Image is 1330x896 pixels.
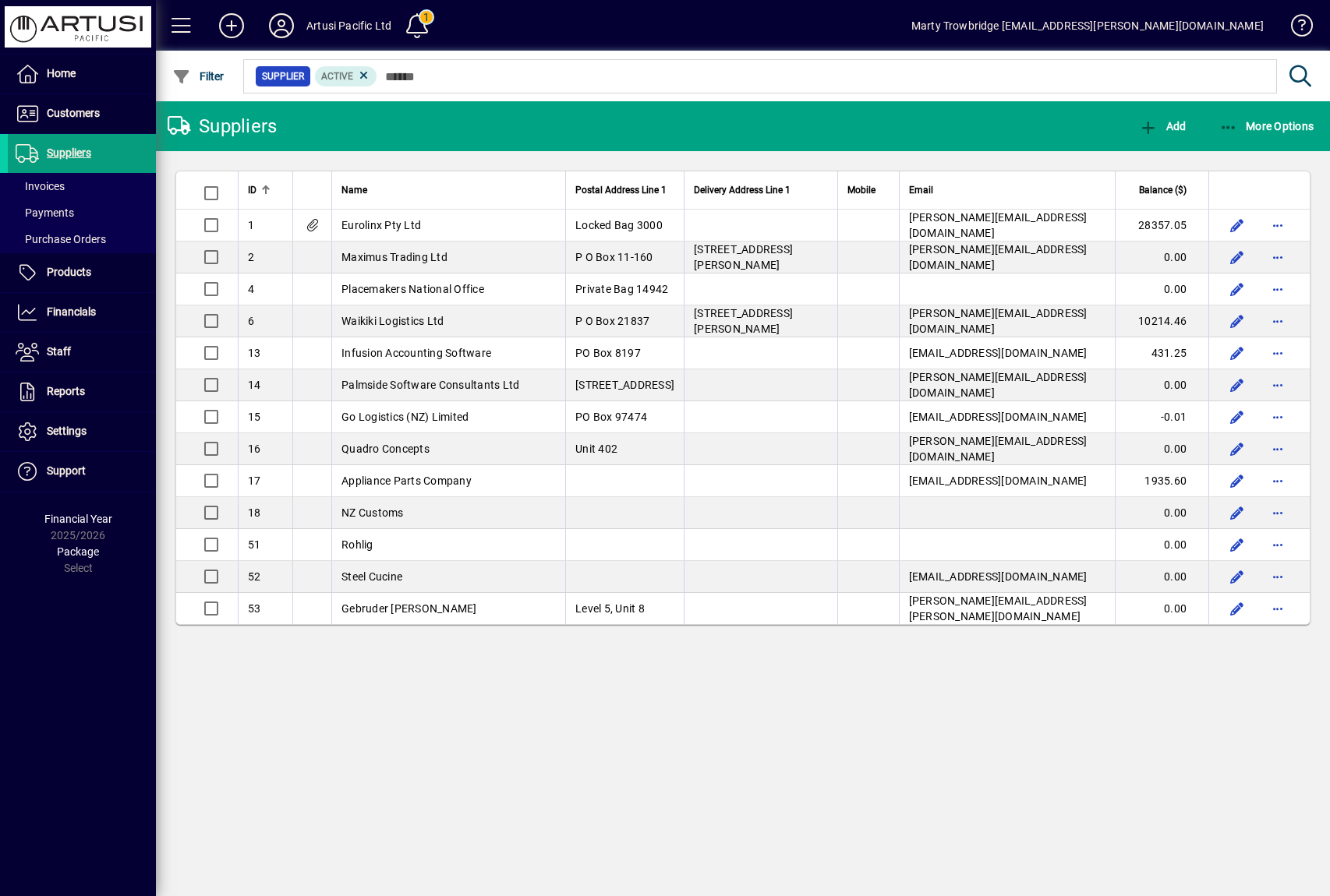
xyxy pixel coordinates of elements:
[575,443,617,455] span: Unit 402
[1279,3,1311,54] a: Knowledge Base
[1115,401,1208,433] td: -0.01
[47,464,86,477] span: Support
[1225,213,1250,238] button: Edit
[1115,465,1208,497] td: 1935.60
[1265,277,1290,302] button: More options
[909,435,1088,463] span: [PERSON_NAME][EMAIL_ADDRESS][DOMAIN_NAME]
[47,385,85,397] span: Reports
[909,243,1088,271] span: [PERSON_NAME][EMAIL_ADDRESS][DOMAIN_NAME]
[1115,273,1208,305] td: 0.00
[248,347,261,359] span: 13
[248,251,254,263] span: 2
[16,206,74,219] span: Payments
[341,283,484,295] span: Placemakers National Office
[248,570,261,583] span: 52
[909,594,1088,623] span: [PERSON_NAME][EMAIL_ADDRESS][PERSON_NAME][DOMAIN_NAME]
[248,283,254,295] span: 4
[1115,305,1208,337] td: 10214.46
[694,307,793,335] span: [STREET_ADDRESS][PERSON_NAME]
[1115,337,1208,369] td: 431.25
[694,243,793,271] span: [STREET_ADDRESS][PERSON_NAME]
[1265,309,1290,333] button: More options
[1115,242,1208,273] td: 0.00
[47,345,71,358] span: Staff
[909,411,1088,423] span: [EMAIL_ADDRESS][DOMAIN_NAME]
[1115,369,1208,401] td: 0.00
[575,602,645,615] span: Level 5, Unit 8
[1265,213,1290,238] button: More options
[847,182,875,199] span: Mobile
[1225,532,1250,557] button: Edit
[1265,372,1290,397] button: More options
[1225,468,1250,493] button: Edit
[168,114,277,139] div: Suppliers
[575,219,663,231] span: Locked Bag 3000
[47,67,76,79] span: Home
[1265,404,1290,429] button: More options
[1225,245,1250,270] button: Edit
[1139,120,1186,132] span: Add
[47,425,87,437] span: Settings
[1115,433,1208,465] td: 0.00
[575,182,667,199] span: Postal Address Line 1
[911,13,1264,38] div: Marty Trowbridge [EMAIL_ADDRESS][PERSON_NAME][DOMAIN_NAME]
[575,347,641,359] span: PO Box 8197
[207,12,256,40] button: Add
[1125,182,1201,199] div: Balance ($)
[1139,182,1187,199] span: Balance ($)
[341,443,430,455] span: Quadro Concepts
[341,411,469,423] span: Go Logistics (NZ) Limited
[57,545,99,558] span: Package
[248,219,254,231] span: 1
[321,71,353,82] span: Active
[47,305,96,318] span: Financials
[8,253,156,292] a: Products
[694,182,791,199] span: Delivery Address Line 1
[248,182,283,199] div: ID
[575,411,647,423] span: PO Box 97474
[256,12,306,40] button: Profile
[1115,529,1208,561] td: 0.00
[1225,596,1250,621] button: Edit
[1265,532,1290,557] button: More options
[575,315,649,327] span: P O Box 21837
[575,379,674,391] span: [STREET_ADDRESS]
[341,506,404,519] span: NZ Customs
[341,538,373,551] span: Rohlig
[341,570,402,583] span: Steel Cucine
[248,474,261,487] span: 17
[1265,564,1290,589] button: More options
[1135,112,1190,140] button: Add
[341,182,367,199] span: Name
[8,293,156,332] a: Financials
[341,602,477,615] span: Gebruder [PERSON_NAME]
[262,69,304,84] span: Supplier
[16,233,106,245] span: Purchase Orders
[1115,210,1208,242] td: 28357.05
[909,211,1088,239] span: [PERSON_NAME][EMAIL_ADDRESS][DOMAIN_NAME]
[248,506,261,519] span: 18
[1265,340,1290,365] button: More options
[1225,500,1250,525] button: Edit
[1265,245,1290,270] button: More options
[8,412,156,451] a: Settings
[47,107,100,119] span: Customers
[16,180,65,192] span: Invoices
[248,538,261,551] span: 51
[909,570,1088,583] span: [EMAIL_ADDRESS][DOMAIN_NAME]
[248,182,256,199] span: ID
[47,146,91,159] span: Suppliers
[341,251,447,263] span: Maximus Trading Ltd
[8,94,156,133] a: Customers
[168,62,228,90] button: Filter
[1265,596,1290,621] button: More options
[1265,468,1290,493] button: More options
[1265,436,1290,461] button: More options
[909,307,1088,335] span: [PERSON_NAME][EMAIL_ADDRESS][DOMAIN_NAME]
[44,513,112,525] span: Financial Year
[1219,120,1314,132] span: More Options
[306,13,391,38] div: Artusi Pacific Ltd
[1115,593,1208,624] td: 0.00
[1225,564,1250,589] button: Edit
[341,379,519,391] span: Palmside Software Consultants Ltd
